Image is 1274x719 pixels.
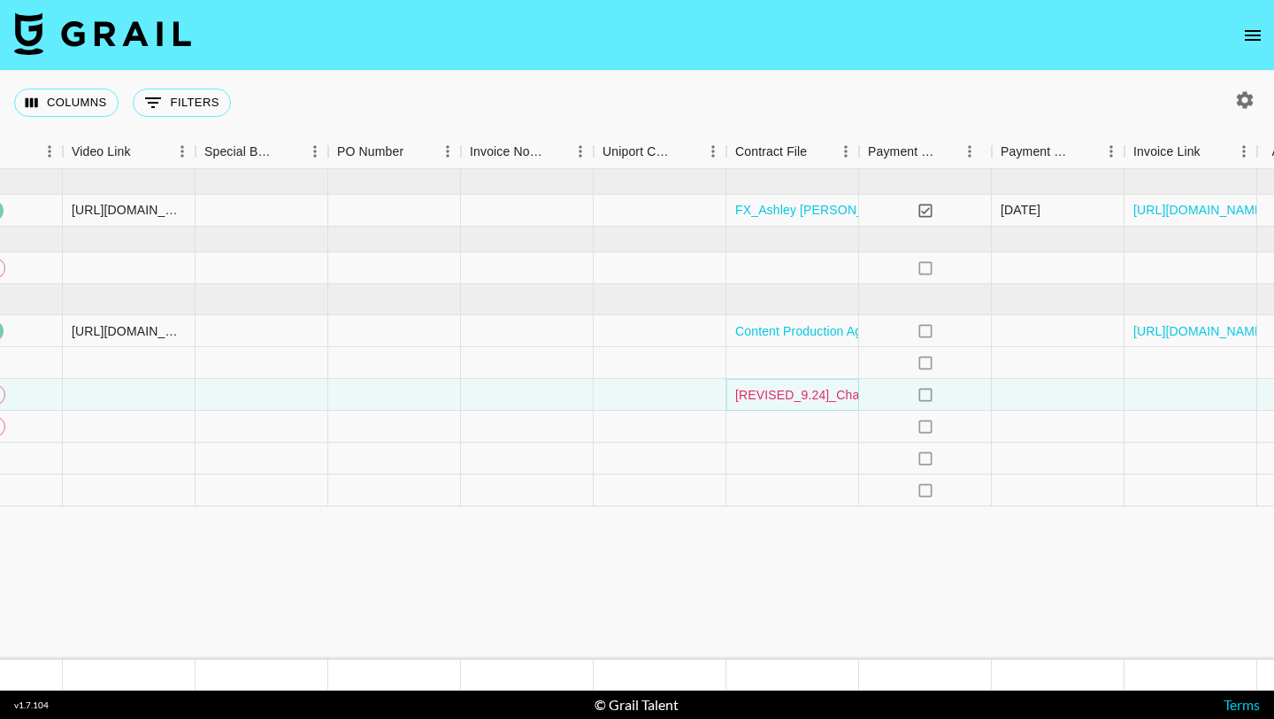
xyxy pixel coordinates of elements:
[1201,139,1225,164] button: Sort
[204,135,277,169] div: Special Booking Type
[72,135,131,169] div: Video Link
[807,139,832,164] button: Sort
[567,138,594,165] button: Menu
[72,201,186,219] div: https://www.tiktok.com/@atashleythomas/video/7519490463280155935
[1133,135,1201,169] div: Invoice Link
[63,135,196,169] div: Video Link
[595,696,679,714] div: © Grail Talent
[735,322,1161,340] a: Content Production Agreement - 20250829 - [PERSON_NAME] - signed.pdf
[337,135,403,169] div: PO Number
[726,135,859,169] div: Contract File
[1235,18,1270,53] button: open drawer
[169,138,196,165] button: Menu
[956,138,983,165] button: Menu
[196,135,328,169] div: Special Booking Type
[992,135,1124,169] div: Payment Sent Date
[594,135,726,169] div: Uniport Contact Email
[302,138,328,165] button: Menu
[277,139,302,164] button: Sort
[470,135,542,169] div: Invoice Notes
[1098,138,1124,165] button: Menu
[859,135,992,169] div: Payment Sent
[14,89,119,117] button: Select columns
[735,386,1220,404] a: [REVISED_9.24]_CharityNfon_Influencer_Agreement_2025_with_paid_advertising.pdf
[675,139,700,164] button: Sort
[14,700,49,711] div: v 1.7.104
[1224,696,1260,713] a: Terms
[1231,138,1257,165] button: Menu
[1124,135,1257,169] div: Invoice Link
[735,135,807,169] div: Contract File
[937,139,962,164] button: Sort
[133,89,231,117] button: Show filters
[14,12,191,55] img: Grail Talent
[434,138,461,165] button: Menu
[542,139,567,164] button: Sort
[868,135,937,169] div: Payment Sent
[1001,135,1073,169] div: Payment Sent Date
[700,138,726,165] button: Menu
[403,139,428,164] button: Sort
[72,322,186,340] div: https://www.instagram.com/p/DO08yA1DVM9/
[1073,139,1098,164] button: Sort
[461,135,594,169] div: Invoice Notes
[36,138,63,165] button: Menu
[1133,201,1267,219] a: [URL][DOMAIN_NAME]
[1001,201,1040,219] div: 01/07/2025
[131,139,156,164] button: Sort
[833,138,859,165] button: Menu
[602,135,675,169] div: Uniport Contact Email
[328,135,461,169] div: PO Number
[1133,322,1267,340] a: [URL][DOMAIN_NAME]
